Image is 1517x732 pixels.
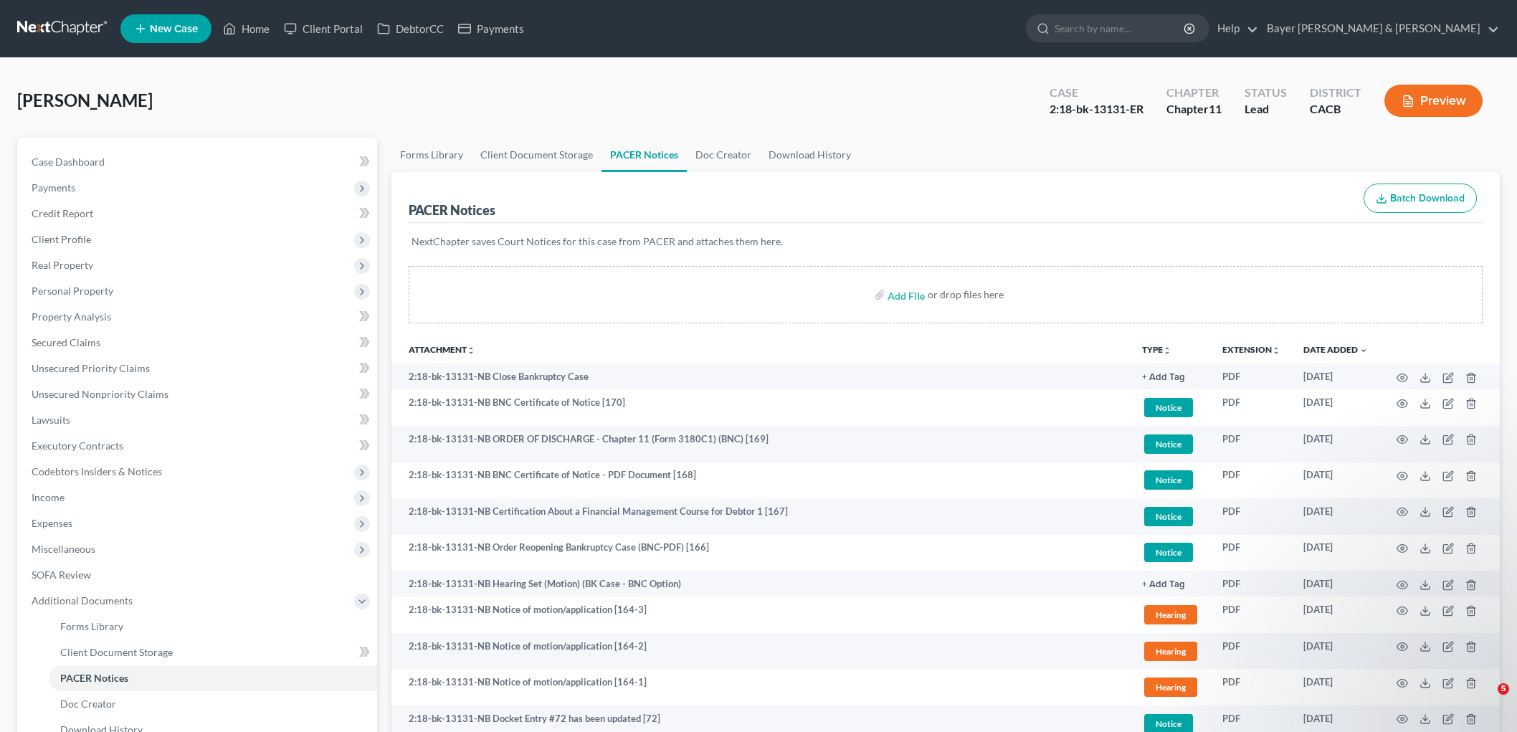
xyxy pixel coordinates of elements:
[1142,640,1199,663] a: Hearing
[1390,192,1465,204] span: Batch Download
[49,640,377,665] a: Client Document Storage
[1292,535,1379,571] td: [DATE]
[1211,633,1292,670] td: PDF
[1163,346,1171,355] i: unfold_more
[467,346,475,355] i: unfold_more
[17,90,153,110] span: [PERSON_NAME]
[32,465,162,477] span: Codebtors Insiders & Notices
[216,16,277,42] a: Home
[391,389,1131,426] td: 2:18-bk-13131-NB BNC Certificate of Notice [170]
[1211,498,1292,535] td: PDF
[451,16,531,42] a: Payments
[1211,535,1292,571] td: PDF
[1211,596,1292,633] td: PDF
[1144,678,1197,697] span: Hearing
[32,285,113,297] span: Personal Property
[391,669,1131,705] td: 2:18-bk-13131-NB Notice of motion/application [164-1]
[391,462,1131,499] td: 2:18-bk-13131-NB BNC Certificate of Notice - PDF Document [168]
[1142,603,1199,627] a: Hearing
[150,24,198,34] span: New Case
[277,16,370,42] a: Client Portal
[1303,344,1368,355] a: Date Added expand_more
[1142,370,1199,384] a: + Add Tag
[1144,605,1197,624] span: Hearing
[1211,426,1292,462] td: PDF
[32,259,93,271] span: Real Property
[928,287,1004,302] div: or drop files here
[601,138,687,172] a: PACER Notices
[32,156,105,168] span: Case Dashboard
[32,517,72,529] span: Expenses
[1210,16,1258,42] a: Help
[1292,462,1379,499] td: [DATE]
[1292,363,1379,389] td: [DATE]
[49,665,377,691] a: PACER Notices
[370,16,451,42] a: DebtorCC
[391,535,1131,571] td: 2:18-bk-13131-NB Order Reopening Bankruptcy Case (BNC-PDF) [166]
[1498,683,1509,695] span: 5
[32,207,93,219] span: Credit Report
[1144,642,1197,661] span: Hearing
[1211,363,1292,389] td: PDF
[32,388,168,400] span: Unsecured Nonpriority Claims
[60,698,116,710] span: Doc Creator
[60,620,123,632] span: Forms Library
[409,344,475,355] a: Attachmentunfold_more
[1142,577,1199,591] a: + Add Tag
[1211,669,1292,705] td: PDF
[32,310,111,323] span: Property Analysis
[20,356,377,381] a: Unsecured Priority Claims
[1222,344,1280,355] a: Extensionunfold_more
[1359,346,1368,355] i: expand_more
[1144,470,1193,490] span: Notice
[1245,101,1287,118] div: Lead
[60,646,173,658] span: Client Document Storage
[472,138,601,172] a: Client Document Storage
[391,138,472,172] a: Forms Library
[1292,633,1379,670] td: [DATE]
[1310,85,1361,101] div: District
[391,498,1131,535] td: 2:18-bk-13131-NB Certification About a Financial Management Course for Debtor 1 [167]
[20,304,377,330] a: Property Analysis
[1142,373,1185,382] button: + Add Tag
[1142,396,1199,419] a: Notice
[1292,571,1379,596] td: [DATE]
[1211,389,1292,426] td: PDF
[1144,543,1193,562] span: Notice
[1142,541,1199,564] a: Notice
[1245,85,1287,101] div: Status
[20,433,377,459] a: Executory Contracts
[1211,462,1292,499] td: PDF
[391,571,1131,596] td: 2:18-bk-13131-NB Hearing Set (Motion) (BK Case - BNC Option)
[1050,101,1143,118] div: 2:18-bk-13131-ER
[760,138,860,172] a: Download History
[32,491,65,503] span: Income
[1055,15,1186,42] input: Search by name...
[20,330,377,356] a: Secured Claims
[1292,389,1379,426] td: [DATE]
[1272,346,1280,355] i: unfold_more
[391,363,1131,389] td: 2:18-bk-13131-NB Close Bankruptcy Case
[1144,434,1193,454] span: Notice
[20,407,377,433] a: Lawsuits
[1310,101,1361,118] div: CACB
[1142,346,1171,355] button: TYPEunfold_more
[1142,468,1199,492] a: Notice
[1142,675,1199,699] a: Hearing
[409,201,495,219] div: PACER Notices
[391,596,1131,633] td: 2:18-bk-13131-NB Notice of motion/application [164-3]
[32,233,91,245] span: Client Profile
[1142,505,1199,528] a: Notice
[1144,507,1193,526] span: Notice
[49,614,377,640] a: Forms Library
[32,569,91,581] span: SOFA Review
[32,439,123,452] span: Executory Contracts
[1050,85,1143,101] div: Case
[32,181,75,194] span: Payments
[687,138,760,172] a: Doc Creator
[20,562,377,588] a: SOFA Review
[20,149,377,175] a: Case Dashboard
[1144,398,1193,417] span: Notice
[1364,184,1477,214] button: Batch Download
[1292,596,1379,633] td: [DATE]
